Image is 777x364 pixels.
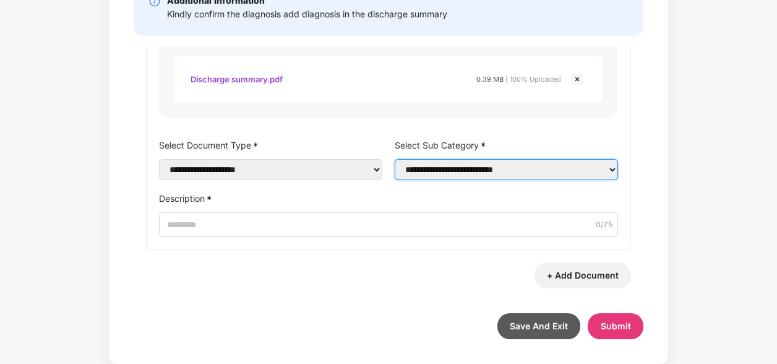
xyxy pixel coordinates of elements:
button: Submit [588,313,643,339]
label: Select Sub Category [395,136,618,154]
label: Select Document Type [159,136,382,154]
div: Discharge summary.pdf [191,69,283,90]
img: svg+xml;base64,PHN2ZyBpZD0iQ3Jvc3MtMjR4MjQiIHhtbG5zPSJodHRwOi8vd3d3LnczLm9yZy8yMDAwL3N2ZyIgd2lkdG... [570,72,585,87]
span: | 100% Uploaded [505,75,561,84]
button: Save And Exit [497,313,580,339]
button: + Add Document [534,262,631,288]
span: Submit [601,321,631,331]
span: 0.39 MB [476,75,504,84]
div: Kindly confirm the diagnosis add diagnosis in the discharge summary [167,7,447,21]
span: Save And Exit [510,321,568,331]
label: Description [159,189,618,207]
span: 0 /75 [596,219,613,231]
